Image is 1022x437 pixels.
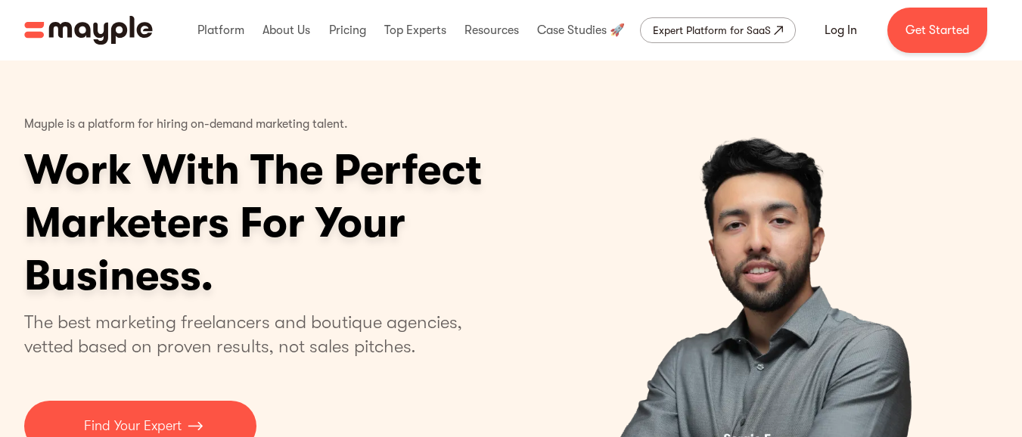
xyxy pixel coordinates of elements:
[381,6,450,54] div: Top Experts
[84,416,182,436] p: Find Your Expert
[461,6,523,54] div: Resources
[640,17,796,43] a: Expert Platform for SaaS
[24,310,480,358] p: The best marketing freelancers and boutique agencies, vetted based on proven results, not sales p...
[325,6,370,54] div: Pricing
[194,6,248,54] div: Platform
[24,106,348,144] p: Mayple is a platform for hiring on-demand marketing talent.
[24,16,153,45] a: home
[24,16,153,45] img: Mayple logo
[887,8,987,53] a: Get Started
[653,21,771,39] div: Expert Platform for SaaS
[806,12,875,48] a: Log In
[24,144,599,302] h1: Work With The Perfect Marketers For Your Business.
[259,6,314,54] div: About Us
